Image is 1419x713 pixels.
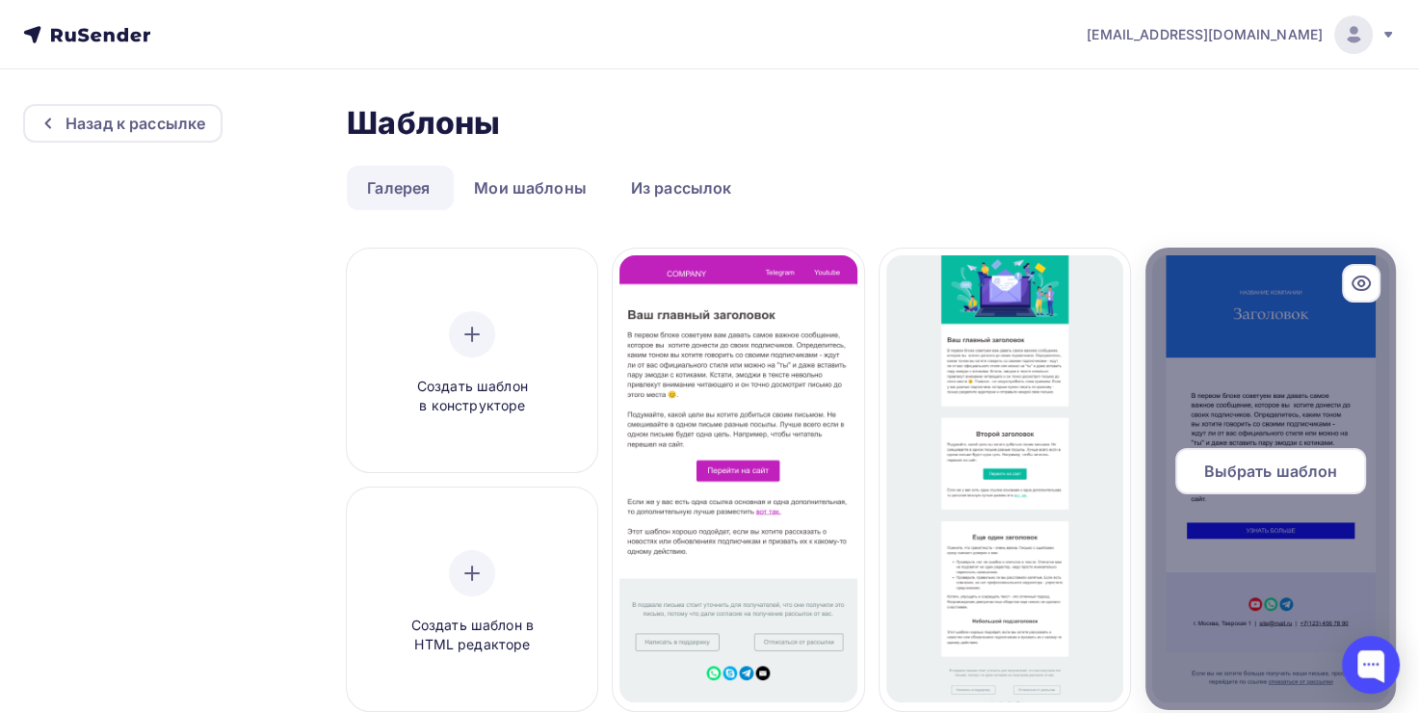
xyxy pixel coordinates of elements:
[454,166,607,210] a: Мои шаблоны
[1087,15,1396,54] a: [EMAIL_ADDRESS][DOMAIN_NAME]
[381,616,564,655] span: Создать шаблон в HTML редакторе
[611,166,752,210] a: Из рассылок
[347,104,500,143] h2: Шаблоны
[1087,25,1323,44] span: [EMAIL_ADDRESS][DOMAIN_NAME]
[1203,460,1337,483] span: Выбрать шаблон
[347,166,450,210] a: Галерея
[66,112,205,135] div: Назад к рассылке
[381,377,564,416] span: Создать шаблон в конструкторе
